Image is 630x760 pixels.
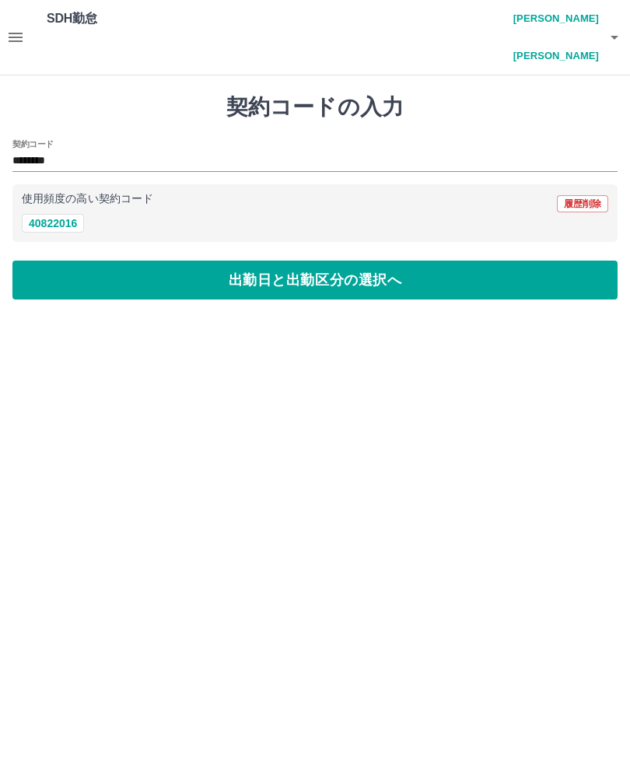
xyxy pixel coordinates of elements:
[12,94,618,121] h1: 契約コードの入力
[22,214,84,233] button: 40822016
[12,261,618,299] button: 出勤日と出勤区分の選択へ
[557,195,608,212] button: 履歴削除
[22,194,153,205] p: 使用頻度の高い契約コード
[12,138,54,150] h2: 契約コード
